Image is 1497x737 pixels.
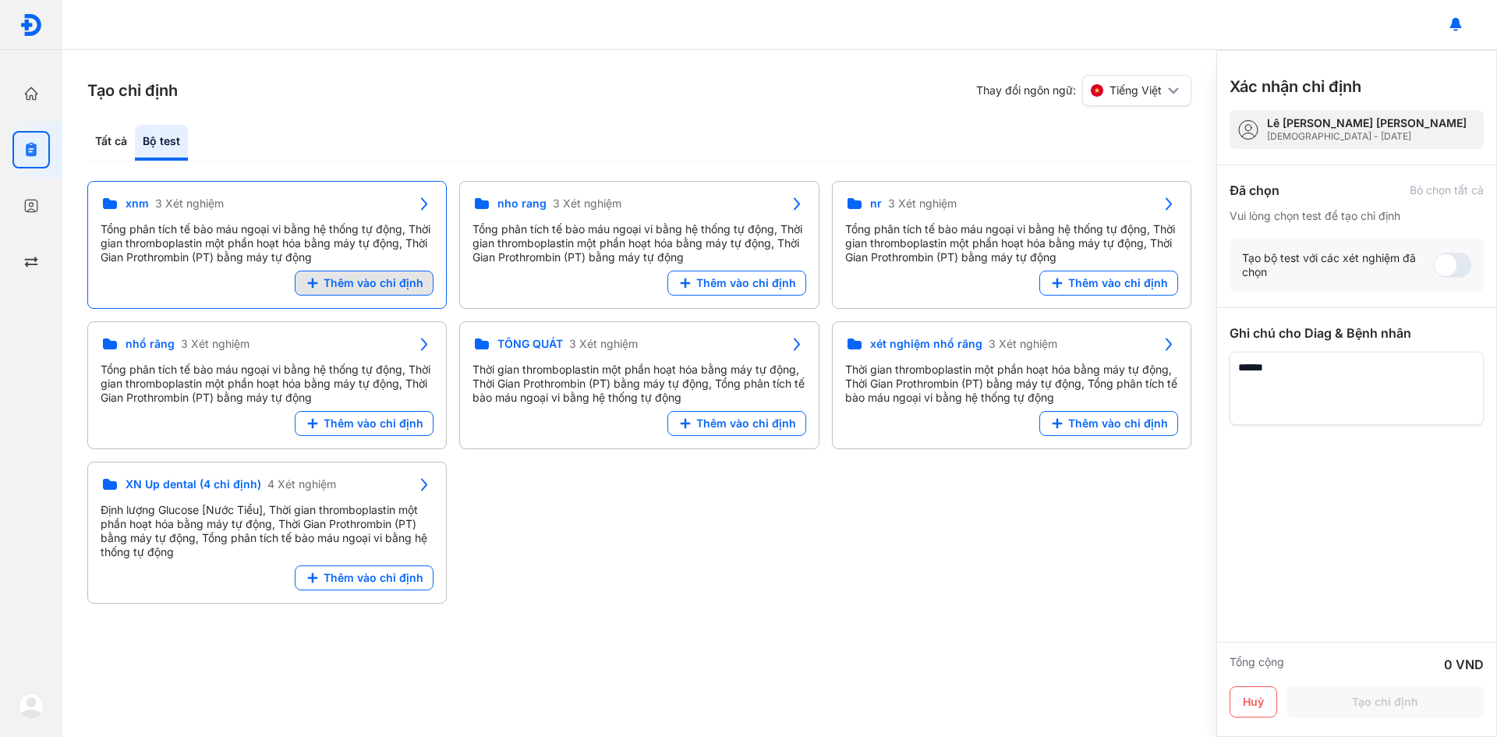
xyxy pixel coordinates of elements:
[101,222,434,264] div: Tổng phân tích tế bào máu ngoại vi bằng hệ thống tự động, Thời gian thromboplastin một phần hoạt ...
[101,503,434,559] div: Định lượng Glucose [Nước Tiểu], Thời gian thromboplastin một phần hoạt hóa bằng máy tự động, Thời...
[1230,181,1279,200] div: Đã chọn
[19,693,44,718] img: logo
[101,363,434,405] div: Tổng phân tích tế bào máu ngoại vi bằng hệ thống tự động, Thời gian thromboplastin một phần hoạt ...
[324,571,423,585] span: Thêm vào chỉ định
[155,197,224,211] span: 3 Xét nghiệm
[569,337,638,351] span: 3 Xét nghiệm
[1068,416,1168,431] span: Thêm vào chỉ định
[1230,209,1484,223] div: Vui lòng chọn test để tạo chỉ định
[1230,655,1284,674] div: Tổng cộng
[696,416,796,431] span: Thêm vào chỉ định
[989,337,1057,351] span: 3 Xét nghiệm
[497,197,547,211] span: nho rang
[667,411,806,436] button: Thêm vào chỉ định
[295,565,434,590] button: Thêm vào chỉ định
[1230,324,1484,342] div: Ghi chú cho Diag & Bệnh nhân
[19,13,43,37] img: logo
[1039,411,1178,436] button: Thêm vào chỉ định
[324,416,423,431] span: Thêm vào chỉ định
[1444,655,1484,674] div: 0 VND
[1068,276,1168,290] span: Thêm vào chỉ định
[696,276,796,290] span: Thêm vào chỉ định
[845,222,1178,264] div: Tổng phân tích tế bào máu ngoại vi bằng hệ thống tự động, Thời gian thromboplastin một phần hoạt ...
[976,75,1191,106] div: Thay đổi ngôn ngữ:
[1267,116,1467,130] div: Lê [PERSON_NAME] [PERSON_NAME]
[126,337,175,351] span: nhổ răng
[870,197,882,211] span: nr
[472,363,805,405] div: Thời gian thromboplastin một phần hoạt hóa bằng máy tự động, Thời Gian Prothrombin (PT) bằng máy ...
[1267,130,1467,143] div: [DEMOGRAPHIC_DATA] - [DATE]
[497,337,563,351] span: TỔNG QUÁT
[181,337,249,351] span: 3 Xét nghiệm
[870,337,982,351] span: xét nghiệm nhổ răng
[472,222,805,264] div: Tổng phân tích tế bào máu ngoại vi bằng hệ thống tự động, Thời gian thromboplastin một phần hoạt ...
[1230,686,1277,718] button: Huỷ
[845,363,1178,405] div: Thời gian thromboplastin một phần hoạt hóa bằng máy tự động, Thời Gian Prothrombin (PT) bằng máy ...
[87,80,178,101] h3: Tạo chỉ định
[267,477,336,491] span: 4 Xét nghiệm
[295,411,434,436] button: Thêm vào chỉ định
[888,197,957,211] span: 3 Xét nghiệm
[126,197,149,211] span: xnm
[1286,686,1484,718] button: Tạo chỉ định
[1230,76,1361,97] h3: Xác nhận chỉ định
[1242,251,1434,279] div: Tạo bộ test với các xét nghiệm đã chọn
[1410,183,1484,197] div: Bỏ chọn tất cả
[324,276,423,290] span: Thêm vào chỉ định
[667,271,806,296] button: Thêm vào chỉ định
[295,271,434,296] button: Thêm vào chỉ định
[126,477,261,491] span: XN Up dental (4 chỉ định)
[1039,271,1178,296] button: Thêm vào chỉ định
[1109,83,1162,97] span: Tiếng Việt
[135,125,188,161] div: Bộ test
[553,197,621,211] span: 3 Xét nghiệm
[87,125,135,161] div: Tất cả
